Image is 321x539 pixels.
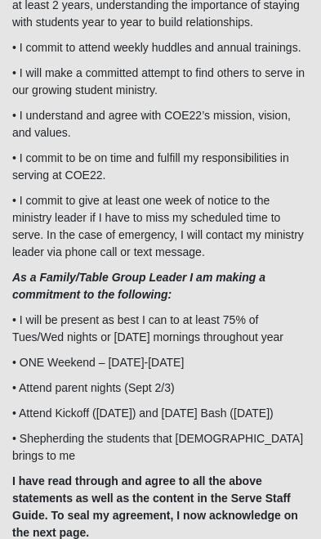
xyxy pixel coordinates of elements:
[12,312,309,346] p: • I will be present as best I can to at least 75% of Tues/Wed nights or [DATE] mornings throughou...
[12,405,309,422] p: • Attend Kickoff ([DATE]) and [DATE] Bash ([DATE])
[12,271,265,301] i: As a Family/Table Group Leader I am making a commitment to the following:
[12,380,309,397] p: • Attend parent nights (Sept 2/3)
[12,150,309,184] p: • I commit to be on time and fulfill my responsibilities in serving at COE22.
[12,354,309,371] p: • ONE Weekend – [DATE]-[DATE]
[12,39,309,56] p: • I commit to attend weekly huddles and annual trainings.
[12,65,309,99] p: • I will make a committed attempt to find others to serve in our growing student ministry.
[12,107,309,141] p: • I understand and agree with COE22’s mission, vision, and values.
[12,474,298,539] b: I have read through and agree to all the above statements as well as the content in the Serve Sta...
[12,192,309,261] p: • I commit to give at least one week of notice to the ministry leader if I have to miss my schedu...
[12,430,309,465] p: • Shepherding the students that [DEMOGRAPHIC_DATA] brings to me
